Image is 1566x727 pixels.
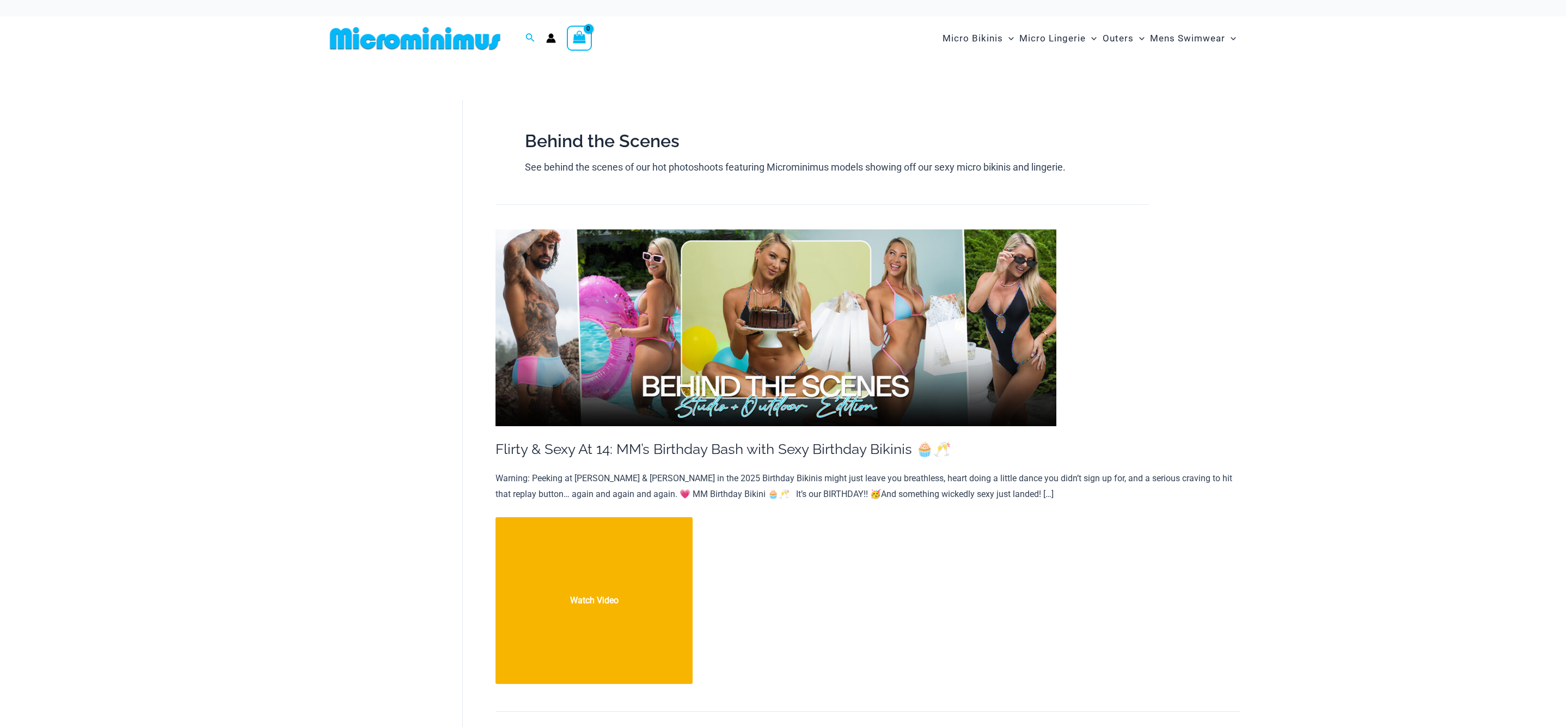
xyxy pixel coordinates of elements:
span: Menu Toggle [1086,25,1097,52]
a: Watch Video [496,517,693,683]
a: Mens SwimwearMenu ToggleMenu Toggle [1147,22,1239,55]
a: View Shopping Cart, empty [567,26,592,51]
span: Outers [1103,25,1134,52]
span: Menu Toggle [1134,25,1145,52]
img: 2025 MM Sexy Birthday Bikinis [496,229,1056,426]
span: Menu Toggle [1225,25,1236,52]
a: Account icon link [546,33,556,43]
a: Micro LingerieMenu ToggleMenu Toggle [1017,22,1099,55]
span: Menu Toggle [1003,25,1014,52]
a: Flirty & Sexy At 14: MM’s Birthday Bash with Sexy Birthday Bikinis 🧁🥂 [496,441,951,457]
a: Micro BikinisMenu ToggleMenu Toggle [940,22,1017,55]
p: See behind the scenes of our hot photoshoots featuring Microminimus models showing off our sexy m... [525,159,1120,175]
h1: Behind the Scenes [525,129,1120,154]
a: Search icon link [525,32,535,45]
span: Micro Lingerie [1019,25,1086,52]
a: OutersMenu ToggleMenu Toggle [1100,22,1147,55]
span: Micro Bikinis [943,25,1003,52]
img: MM SHOP LOGO FLAT [326,26,505,51]
span: Mens Swimwear [1150,25,1225,52]
p: Warning: Peeking at [PERSON_NAME] & [PERSON_NAME] in the 2025 Birthday Bikinis might just leave y... [496,470,1240,502]
nav: Site Navigation [938,20,1240,57]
